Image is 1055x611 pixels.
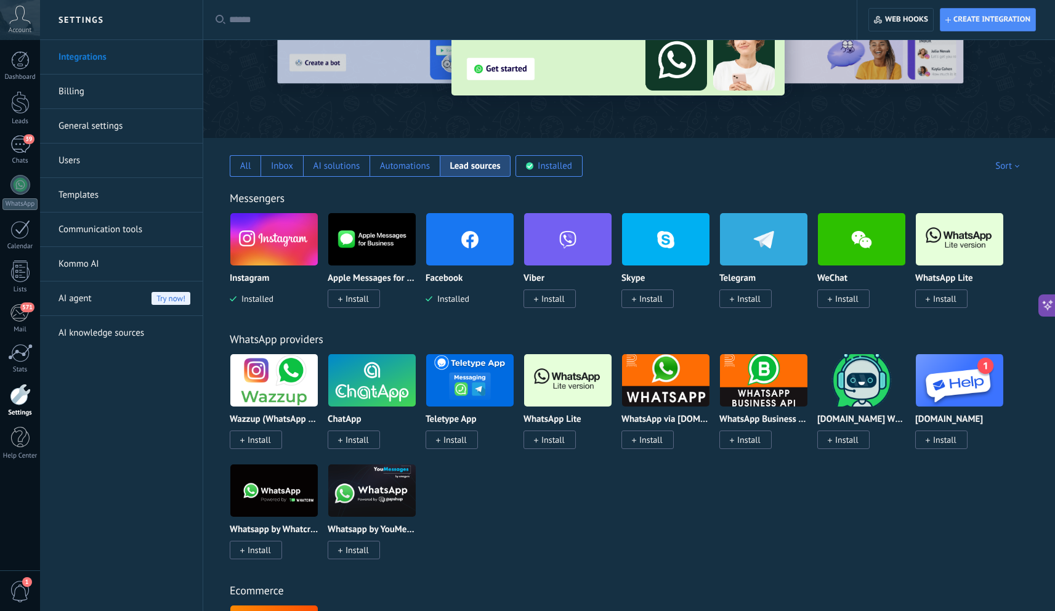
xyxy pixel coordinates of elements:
[40,178,203,212] li: Templates
[346,434,369,445] span: Install
[933,293,956,304] span: Install
[328,212,426,323] div: Apple Messages for Business
[236,293,273,304] span: Installed
[59,75,190,109] a: Billing
[59,281,92,316] span: AI agent
[940,8,1036,31] button: Create integration
[523,212,621,323] div: Viber
[885,15,928,25] span: Web hooks
[426,212,523,323] div: Facebook
[916,350,1003,410] img: logo_main.png
[230,212,328,323] div: Instagram
[59,109,190,144] a: General settings
[621,273,645,284] p: Skype
[817,354,915,464] div: ChatArchitect.com WhatsApp
[835,434,859,445] span: Install
[737,293,761,304] span: Install
[40,316,203,350] li: AI knowledge sources
[621,354,719,464] div: WhatsApp via Radist.Online
[2,157,38,165] div: Chats
[719,212,817,323] div: Telegram
[622,350,709,410] img: logo_main.png
[995,160,1024,172] div: Sort
[230,525,318,535] p: Whatsapp by Whatcrm and Telphin
[737,434,761,445] span: Install
[240,160,251,172] div: All
[426,354,523,464] div: Teletype App
[953,15,1030,25] span: Create integration
[271,160,293,172] div: Inbox
[524,209,612,269] img: viber.png
[328,350,416,410] img: logo_main.png
[426,273,463,284] p: Facebook
[152,292,190,305] span: Try now!
[915,415,983,425] p: [DOMAIN_NAME]
[346,293,369,304] span: Install
[524,350,612,410] img: logo_main.png
[426,415,477,425] p: Teletype App
[40,247,203,281] li: Kommo AI
[720,350,807,410] img: logo_main.png
[328,461,416,520] img: logo_main.png
[2,73,38,81] div: Dashboard
[915,212,1013,323] div: WhatsApp Lite
[380,160,430,172] div: Automations
[328,209,416,269] img: logo_main.png
[230,209,318,269] img: instagram.png
[639,434,663,445] span: Install
[2,409,38,417] div: Settings
[20,302,34,312] span: 571
[915,354,1013,464] div: Message.help
[248,434,271,445] span: Install
[9,26,31,34] span: Account
[523,354,621,464] div: WhatsApp Lite
[916,209,1003,269] img: logo_main.png
[230,354,328,464] div: Wazzup (WhatsApp & Instagram)
[230,464,328,574] div: Whatsapp by Whatcrm and Telphin
[328,525,416,535] p: Whatsapp by YouMessages
[248,544,271,556] span: Install
[2,286,38,294] div: Lists
[523,415,581,425] p: WhatsApp Lite
[538,160,572,172] div: Installed
[230,461,318,520] img: logo_main.png
[40,109,203,144] li: General settings
[2,326,38,334] div: Mail
[230,273,269,284] p: Instagram
[719,273,756,284] p: Telegram
[40,40,203,75] li: Integrations
[230,350,318,410] img: logo_main.png
[230,415,318,425] p: Wazzup (WhatsApp & Instagram)
[933,434,956,445] span: Install
[328,354,426,464] div: ChatApp
[818,209,905,269] img: wechat.png
[426,350,514,410] img: logo_main.png
[719,415,808,425] p: WhatsApp Business API ([GEOGRAPHIC_DATA]) via [DOMAIN_NAME]
[523,273,544,284] p: Viber
[817,212,915,323] div: WeChat
[622,209,709,269] img: skype.png
[639,293,663,304] span: Install
[2,452,38,460] div: Help Center
[346,544,369,556] span: Install
[23,134,34,144] span: 39
[868,8,933,31] button: Web hooks
[22,577,32,587] span: 1
[450,160,501,172] div: Lead sources
[443,434,467,445] span: Install
[40,212,203,247] li: Communication tools
[541,434,565,445] span: Install
[230,583,283,597] a: Ecommerce
[230,332,323,346] a: WhatsApp providers
[621,415,710,425] p: WhatsApp via [DOMAIN_NAME]
[818,350,905,410] img: logo_main.png
[328,464,426,574] div: Whatsapp by YouMessages
[313,160,360,172] div: AI solutions
[328,415,362,425] p: ChatApp
[59,178,190,212] a: Templates
[328,273,416,284] p: Apple Messages for Business
[817,415,906,425] p: [DOMAIN_NAME] WhatsApp
[59,40,190,75] a: Integrations
[40,144,203,178] li: Users
[915,273,973,284] p: WhatsApp Lite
